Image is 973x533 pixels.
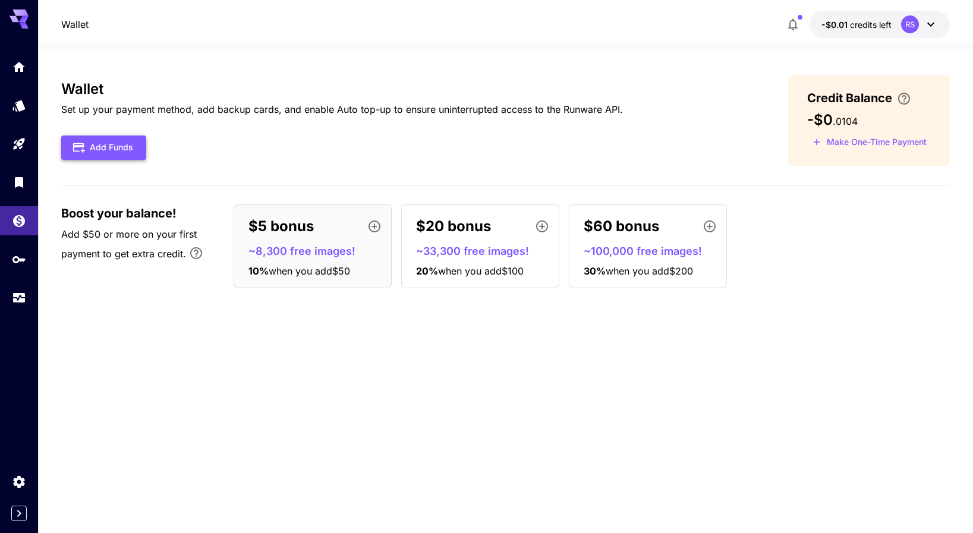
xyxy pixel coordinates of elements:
[892,92,916,106] button: Enter your card details and choose an Auto top-up amount to avoid service interruptions. We'll au...
[248,216,314,237] p: $5 bonus
[248,243,386,259] p: ~8,300 free images!
[12,56,26,71] div: Home
[416,216,491,237] p: $20 bonus
[61,228,197,260] span: Add $50 or more on your first payment to get extra credit.
[821,18,892,31] div: -$0.0104
[12,474,26,489] div: Settings
[248,265,269,277] span: 10 %
[12,175,26,190] div: Library
[807,89,892,107] span: Credit Balance
[61,102,623,116] p: Set up your payment method, add backup cards, and enable Auto top-up to ensure uninterrupted acce...
[438,265,524,277] span: when you add $100
[850,20,892,30] span: credits left
[61,17,89,31] nav: breadcrumb
[184,241,208,265] button: Bonus applies only to your first payment, up to 30% on the first $1,000.
[12,98,26,113] div: Models
[901,15,919,33] div: RS
[61,135,146,160] button: Add Funds
[269,265,350,277] span: when you add $50
[584,243,722,259] p: ~100,000 free images!
[11,506,27,521] button: Expand sidebar
[61,81,623,97] h3: Wallet
[12,286,26,301] div: Usage
[12,137,26,152] div: Playground
[584,265,606,277] span: 30 %
[416,243,554,259] p: ~33,300 free images!
[810,11,950,38] button: -$0.0104RS
[606,265,693,277] span: when you add $200
[807,133,932,152] button: Make a one-time, non-recurring payment
[807,111,833,128] span: -$0
[833,115,858,127] span: . 0104
[12,252,26,267] div: API Keys
[584,216,659,237] p: $60 bonus
[416,265,438,277] span: 20 %
[821,20,850,30] span: -$0.01
[12,210,26,225] div: Wallet
[61,204,177,222] span: Boost your balance!
[61,17,89,31] a: Wallet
